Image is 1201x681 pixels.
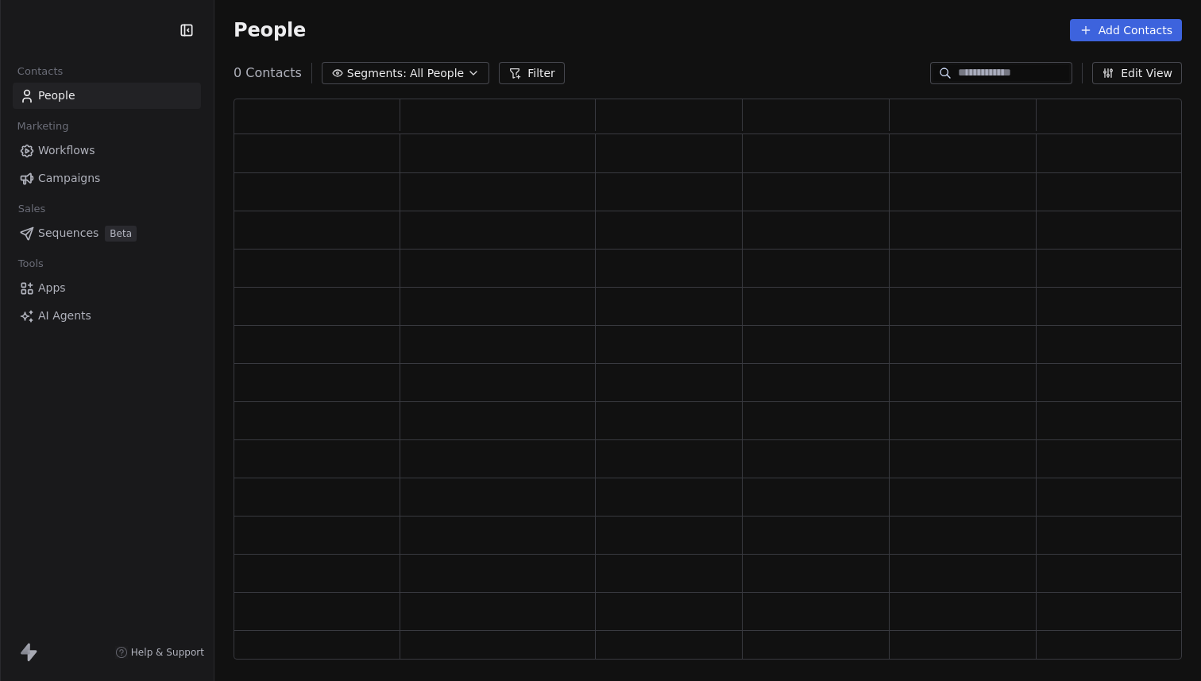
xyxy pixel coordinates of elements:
span: Help & Support [131,646,204,659]
a: Campaigns [13,165,201,192]
span: AI Agents [38,308,91,324]
span: Campaigns [38,170,100,187]
span: Apps [38,280,66,296]
a: SequencesBeta [13,220,201,246]
span: Workflows [38,142,95,159]
button: Filter [499,62,565,84]
div: grid [234,134,1184,660]
span: All People [410,65,464,82]
span: Marketing [10,114,75,138]
a: AI Agents [13,303,201,329]
span: Tools [11,252,50,276]
span: Sales [11,197,52,221]
span: Contacts [10,60,70,83]
span: Sequences [38,225,98,242]
span: Segments: [347,65,407,82]
button: Add Contacts [1070,19,1182,41]
span: People [38,87,75,104]
button: Edit View [1092,62,1182,84]
span: Beta [105,226,137,242]
span: 0 Contacts [234,64,302,83]
span: People [234,18,306,42]
a: Workflows [13,137,201,164]
a: Help & Support [115,646,204,659]
a: People [13,83,201,109]
a: Apps [13,275,201,301]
